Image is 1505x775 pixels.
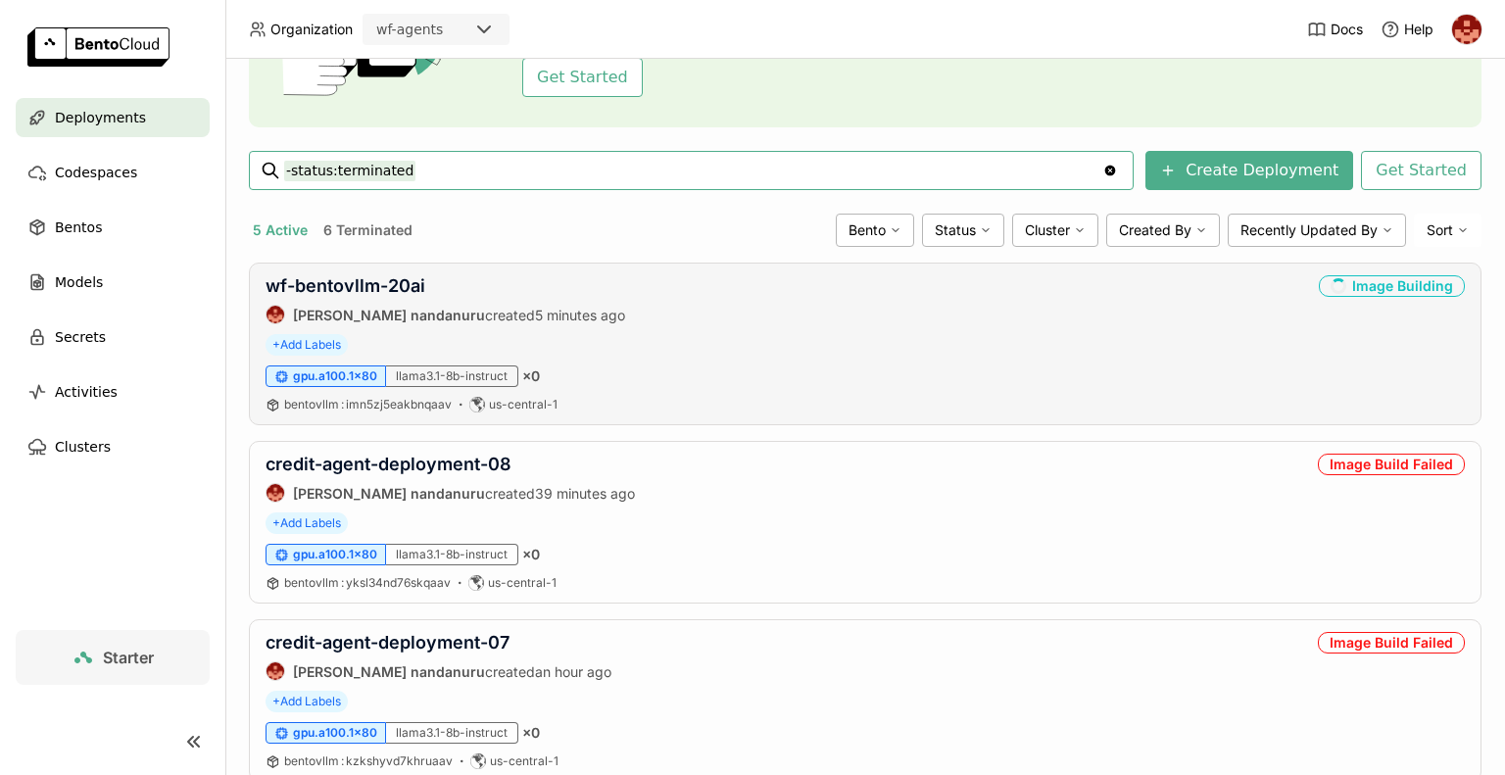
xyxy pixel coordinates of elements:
[1319,275,1465,297] div: Image Building
[386,365,518,387] div: llama3.1-8b-instruct
[1361,151,1481,190] button: Get Started
[522,367,540,385] span: × 0
[16,98,210,137] a: Deployments
[1318,454,1465,475] div: Image Build Failed
[376,20,443,39] div: wf-agents
[266,454,511,474] a: credit-agent-deployment-08
[55,106,146,129] span: Deployments
[535,307,625,323] span: 5 minutes ago
[267,306,284,323] img: prasanth nandanuru
[249,218,312,243] button: 5 Active
[284,397,452,412] a: bentovllm:imn5zj5eakbnqaav
[1330,277,1348,296] i: loading
[1414,214,1481,247] div: Sort
[266,691,348,712] span: +Add Labels
[1119,221,1191,239] span: Created By
[849,221,886,239] span: Bento
[55,161,137,184] span: Codespaces
[16,263,210,302] a: Models
[1331,21,1363,38] span: Docs
[1025,221,1070,239] span: Cluster
[922,214,1004,247] div: Status
[386,722,518,744] div: llama3.1-8b-instruct
[1228,214,1406,247] div: Recently Updated By
[16,630,210,685] a: Starter
[1240,221,1378,239] span: Recently Updated By
[293,663,485,680] strong: [PERSON_NAME] nandanuru
[836,214,914,247] div: Bento
[341,397,344,412] span: :
[1381,20,1433,39] div: Help
[16,208,210,247] a: Bentos
[55,380,118,404] span: Activities
[535,663,611,680] span: an hour ago
[270,21,353,38] span: Organization
[266,275,425,296] a: wf-bentovllm-20ai
[16,317,210,357] a: Secrets
[1102,163,1118,178] svg: Clear value
[445,21,447,40] input: Selected wf-agents.
[284,155,1102,186] input: Search
[55,270,103,294] span: Models
[103,648,154,667] span: Starter
[522,546,540,563] span: × 0
[16,427,210,466] a: Clusters
[267,484,284,502] img: prasanth nandanuru
[490,753,558,769] span: us-central-1
[341,753,344,768] span: :
[1307,20,1363,39] a: Docs
[266,334,348,356] span: +Add Labels
[319,218,416,243] button: 6 Terminated
[293,725,377,741] span: gpu.a100.1x80
[293,547,377,562] span: gpu.a100.1x80
[16,372,210,412] a: Activities
[1452,15,1481,44] img: prasanth nandanuru
[284,753,453,768] span: bentovllm kzkshyvd7khruaav
[55,216,102,239] span: Bentos
[489,397,558,412] span: us-central-1
[55,325,106,349] span: Secrets
[935,221,976,239] span: Status
[284,397,452,412] span: bentovllm imn5zj5eakbnqaav
[341,575,344,590] span: :
[1404,21,1433,38] span: Help
[27,27,170,67] img: logo
[1427,221,1453,239] span: Sort
[266,512,348,534] span: +Add Labels
[293,307,485,323] strong: [PERSON_NAME] nandanuru
[535,485,635,502] span: 39 minutes ago
[55,435,111,459] span: Clusters
[266,661,611,681] div: created
[488,575,557,591] span: us-central-1
[266,483,635,503] div: created
[267,662,284,680] img: prasanth nandanuru
[1145,151,1353,190] button: Create Deployment
[284,753,453,769] a: bentovllm:kzkshyvd7khruaav
[522,724,540,742] span: × 0
[386,544,518,565] div: llama3.1-8b-instruct
[266,632,510,653] a: credit-agent-deployment-07
[1318,632,1465,654] div: Image Build Failed
[284,575,451,590] span: bentovllm yksl34nd76skqaav
[284,575,451,591] a: bentovllm:yksl34nd76skqaav
[293,368,377,384] span: gpu.a100.1x80
[16,153,210,192] a: Codespaces
[293,485,485,502] strong: [PERSON_NAME] nandanuru
[266,305,625,324] div: created
[1106,214,1220,247] div: Created By
[1012,214,1098,247] div: Cluster
[522,58,643,97] button: Get Started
